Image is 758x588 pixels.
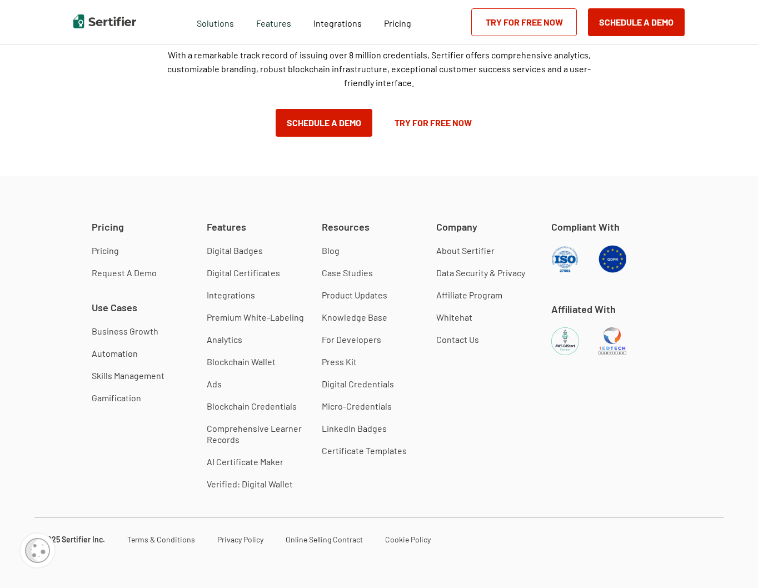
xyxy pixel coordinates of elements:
[207,356,276,367] a: Blockchain Wallet
[207,378,222,390] a: Ads
[276,109,372,137] button: Schedule a Demo
[384,15,411,29] a: Pricing
[436,312,472,323] a: Whitehat
[551,220,620,234] span: Compliant With
[25,538,50,563] img: Cookie Popup Icon
[34,535,105,544] a: © 2025 Sertifier Inc.
[322,267,373,278] a: Case Studies
[127,535,195,544] a: Terms & Conditions
[286,535,363,544] a: Online Selling Contract
[599,245,626,273] img: GDPR Compliant
[322,245,340,256] a: Blog
[197,15,234,29] span: Solutions
[92,267,157,278] a: Request A Demo
[207,334,242,345] a: Analytics
[207,401,297,412] a: Blockchain Credentials
[92,348,138,359] a: Automation
[599,327,626,355] img: 1EdTech Certified
[322,445,407,456] a: Certificate Templates
[383,109,483,137] a: Try for Free Now
[551,327,579,355] img: AWS EdStart
[207,312,304,323] a: Premium White-Labeling
[92,220,124,234] span: Pricing
[92,370,164,381] a: Skills Management
[92,245,119,256] a: Pricing
[322,290,387,301] a: Product Updates
[322,356,357,367] a: Press Kit
[207,245,263,256] a: Digital Badges
[207,220,246,234] span: Features
[217,535,263,544] a: Privacy Policy
[588,8,685,36] button: Schedule a Demo
[436,334,479,345] a: Contact Us
[73,14,136,28] img: Sertifier | Digital Credentialing Platform
[322,423,387,434] a: LinkedIn Badges
[702,535,758,588] iframe: Chat Widget
[207,456,283,467] a: AI Certificate Maker
[436,290,502,301] a: Affiliate Program
[322,401,392,412] a: Micro-Credentials
[207,267,280,278] a: Digital Certificates
[436,245,495,256] a: About Sertifier
[207,479,293,490] a: Verified: Digital Wallet
[92,392,141,403] a: Gamification
[92,326,158,337] a: Business Growth
[207,423,322,445] a: Comprehensive Learner Records
[313,18,362,28] span: Integrations
[256,15,291,29] span: Features
[384,18,411,28] span: Pricing
[551,245,579,273] img: ISO Compliant
[385,535,431,544] a: Cookie Policy
[551,302,616,316] span: Affiliated With
[165,48,593,89] p: With a remarkable track record of issuing over 8 million credentials, Sertifier offers comprehens...
[436,220,477,234] span: Company
[313,15,362,29] a: Integrations
[322,378,394,390] a: Digital Credentials
[92,301,137,315] span: Use Cases
[436,267,525,278] a: Data Security & Privacy
[471,8,577,36] a: Try for Free Now
[322,334,381,345] a: For Developers
[207,290,255,301] a: Integrations
[322,312,387,323] a: Knowledge Base
[322,220,370,234] span: Resources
